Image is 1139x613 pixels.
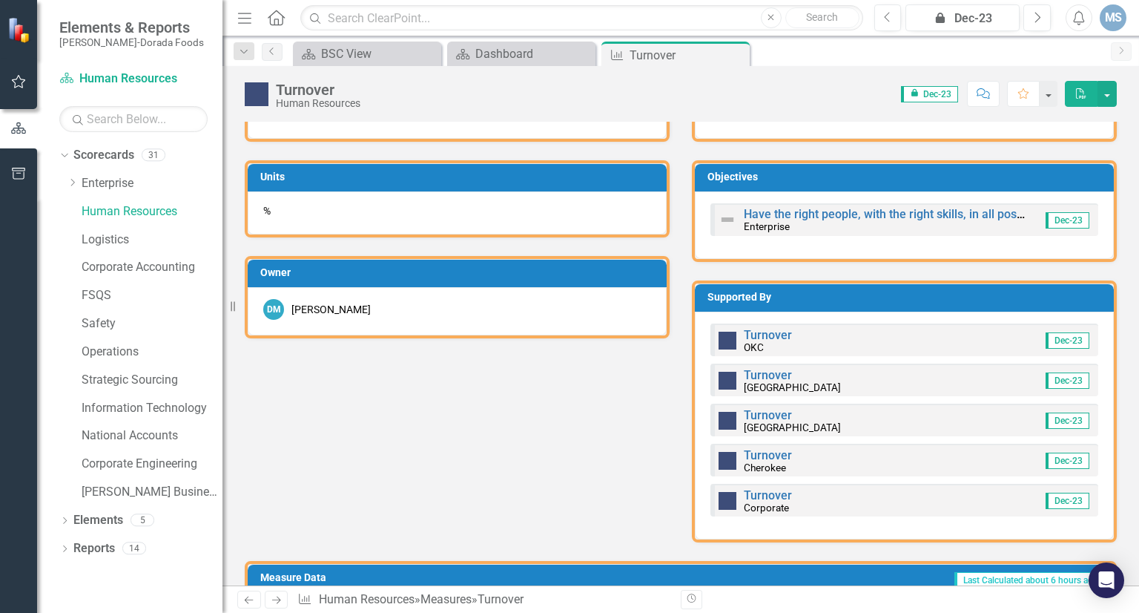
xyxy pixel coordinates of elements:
[260,267,659,278] h3: Owner
[744,368,792,382] a: Turnover
[73,512,123,529] a: Elements
[744,502,789,514] small: Corporate
[744,328,792,342] a: Turnover
[744,408,792,422] a: Turnover
[451,45,592,63] a: Dashboard
[59,71,208,88] a: Human Resources
[954,572,1105,589] span: Last Calculated about 6 hours ago
[911,10,1014,27] div: Dec-23
[82,259,222,276] a: Corporate Accounting
[82,175,222,192] a: Enterprise
[263,299,284,320] div: DM
[744,422,841,433] small: [GEOGRAPHIC_DATA]
[1046,453,1089,469] span: Dec-23
[707,292,1106,303] h3: Supported By
[319,592,415,606] a: Human Resources
[73,540,115,557] a: Reports
[719,412,736,430] img: No Information
[260,572,516,583] h3: Measure Data
[73,147,134,164] a: Scorecards
[59,19,204,36] span: Elements & Reports
[82,372,222,389] a: Strategic Sourcing
[82,484,222,501] a: [PERSON_NAME] Business Unit
[59,36,204,48] small: [PERSON_NAME]-Dorada Foods
[1089,563,1124,598] div: Open Intercom Messenger
[1046,332,1089,349] span: Dec-23
[82,344,222,361] a: Operations
[291,302,371,317] div: [PERSON_NAME]
[420,592,472,606] a: Measures
[744,448,792,462] a: Turnover
[719,211,736,229] img: Not Defined
[719,372,736,390] img: No Information
[82,203,222,220] a: Human Resources
[276,98,360,109] div: Human Resources
[59,106,208,132] input: Search Below...
[276,82,360,98] div: Turnover
[297,45,438,63] a: BSC View
[1100,4,1126,31] button: MS
[82,315,222,332] a: Safety
[131,514,154,527] div: 5
[260,171,659,183] h3: Units
[744,488,792,502] a: Turnover
[806,11,838,23] span: Search
[82,456,222,473] a: Corporate Engineering
[475,45,592,63] div: Dashboard
[719,452,736,470] img: No Information
[707,171,1106,183] h3: Objectives
[478,592,524,606] div: Turnover
[1046,493,1089,509] span: Dec-23
[1046,373,1089,389] span: Dec-23
[297,591,670,609] div: » »
[630,46,746,65] div: Turnover
[744,220,790,232] small: Enterprise
[142,149,165,162] div: 31
[719,332,736,350] img: No Information
[1046,413,1089,429] span: Dec-23
[901,86,958,102] span: Dec-23
[82,232,222,249] a: Logistics
[82,427,222,445] a: National Accounts
[82,287,222,304] a: FSQS
[905,4,1020,31] button: Dec-23
[744,462,786,473] small: Cherokee
[719,492,736,510] img: No Information
[744,341,764,353] small: OKC
[82,400,222,417] a: Information Technology
[122,542,146,555] div: 14
[300,5,862,31] input: Search ClearPoint...
[1046,212,1089,229] span: Dec-23
[744,381,841,393] small: [GEOGRAPHIC_DATA]
[245,82,268,106] img: No Information
[263,205,271,217] span: %
[7,16,34,43] img: ClearPoint Strategy
[321,45,438,63] div: BSC View
[785,7,859,28] button: Search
